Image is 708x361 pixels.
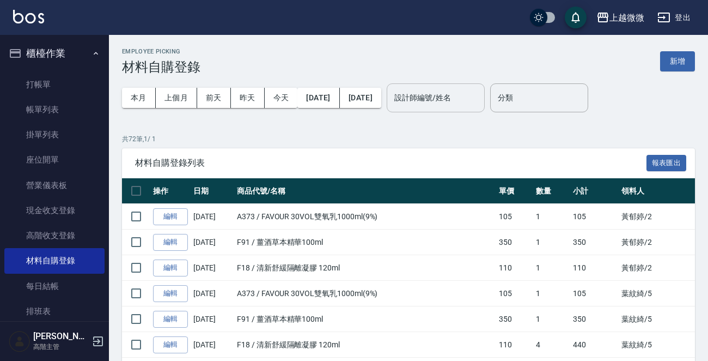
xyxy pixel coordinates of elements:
td: A373 / FAVOUR 30VOL雙氧乳1000ml(9%) [234,281,496,306]
a: 編輯 [153,311,188,328]
a: 帳單列表 [4,97,105,122]
td: 110 [496,255,533,281]
td: 105 [496,281,533,306]
a: 掛單列表 [4,122,105,147]
button: 報表匯出 [646,155,687,172]
button: 今天 [265,88,298,108]
button: 本月 [122,88,156,108]
div: 上越微微 [609,11,644,25]
a: 打帳單 [4,72,105,97]
p: 高階主管 [33,342,89,352]
td: 110 [570,255,619,281]
a: 現金收支登錄 [4,198,105,223]
span: 材料自購登錄列表 [135,158,646,169]
td: 105 [570,204,619,230]
td: 440 [570,332,619,358]
img: Logo [13,10,44,23]
td: [DATE] [191,306,234,332]
th: 商品代號/名稱 [234,178,496,204]
h5: [PERSON_NAME] [33,331,89,342]
a: 編輯 [153,260,188,276]
a: 編輯 [153,285,188,302]
td: F91 / 薑酒草本精華100ml [234,230,496,255]
button: 登出 [653,8,695,28]
a: 座位開單 [4,147,105,172]
button: 新增 [660,51,695,71]
button: 前天 [197,88,231,108]
td: 350 [496,306,533,332]
button: 昨天 [231,88,265,108]
td: 1 [533,204,570,230]
td: 105 [496,204,533,230]
td: 110 [496,332,533,358]
a: 材料自購登錄 [4,248,105,273]
button: 櫃檯作業 [4,39,105,68]
img: Person [9,330,30,352]
td: 350 [496,230,533,255]
td: 4 [533,332,570,358]
th: 操作 [150,178,191,204]
td: F18 / 清新舒緩隔離凝膠 120ml [234,332,496,358]
td: [DATE] [191,255,234,281]
th: 小計 [570,178,619,204]
p: 共 72 筆, 1 / 1 [122,134,695,144]
a: 編輯 [153,234,188,251]
td: 1 [533,255,570,281]
td: 1 [533,306,570,332]
td: [DATE] [191,332,234,358]
td: [DATE] [191,204,234,230]
a: 高階收支登錄 [4,223,105,248]
td: 350 [570,230,619,255]
th: 單價 [496,178,533,204]
h3: 材料自購登錄 [122,59,200,75]
a: 新增 [660,56,695,66]
td: 105 [570,281,619,306]
button: 上個月 [156,88,197,108]
a: 排班表 [4,299,105,324]
a: 編輯 [153,336,188,353]
button: [DATE] [340,88,381,108]
th: 數量 [533,178,570,204]
td: 350 [570,306,619,332]
td: A373 / FAVOUR 30VOL雙氧乳1000ml(9%) [234,204,496,230]
td: F91 / 薑酒草本精華100ml [234,306,496,332]
td: 1 [533,281,570,306]
td: [DATE] [191,230,234,255]
td: [DATE] [191,281,234,306]
button: 上越微微 [592,7,649,29]
button: save [565,7,587,28]
a: 編輯 [153,208,188,225]
a: 報表匯出 [646,157,687,167]
td: F18 / 清新舒緩隔離凝膠 120ml [234,255,496,281]
th: 日期 [191,178,234,204]
a: 營業儀表板 [4,173,105,198]
td: 1 [533,230,570,255]
a: 每日結帳 [4,274,105,299]
h2: Employee Picking [122,48,200,55]
button: [DATE] [297,88,339,108]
